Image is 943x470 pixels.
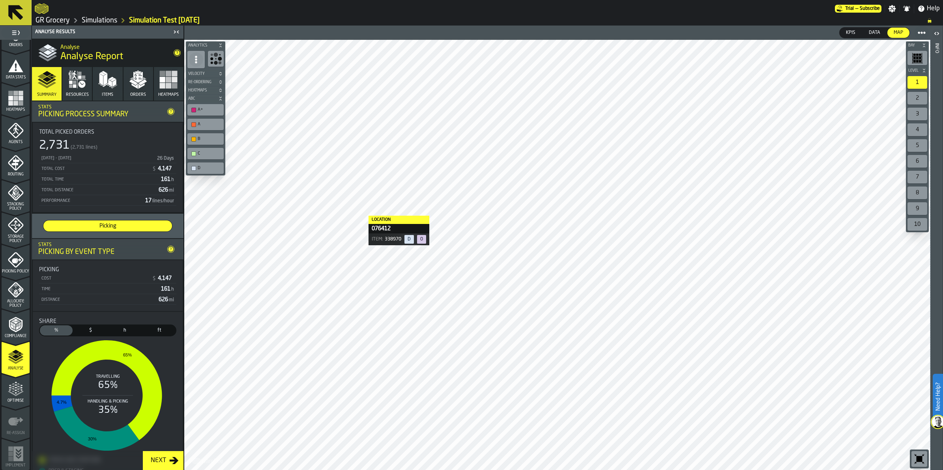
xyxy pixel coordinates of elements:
[35,2,49,16] a: logo-header
[143,451,183,470] button: button-Next
[187,72,217,76] span: Velocity
[907,108,927,120] div: 3
[907,123,927,136] div: 4
[39,185,176,195] div: StatList-item-Total Distance
[148,456,169,465] div: Next
[934,41,939,468] div: Info
[153,276,155,282] span: $
[372,237,383,242] span: Item :
[900,5,914,13] label: button-toggle-Notifications
[186,103,225,117] div: button-toolbar-undefined
[41,166,149,172] div: Total Cost
[41,327,71,334] span: %
[855,6,858,11] span: —
[186,117,225,132] div: button-toolbar-undefined
[189,106,222,114] div: A+
[198,166,221,171] div: D
[906,49,929,67] div: button-toolbar-undefined
[32,26,183,39] header: Analyse Results
[39,318,176,325] div: Title
[161,286,175,292] span: 161
[2,235,30,243] span: Storage Policy
[41,276,149,281] div: Cost
[187,43,217,48] span: Analytics
[2,406,30,438] li: menu Re-assign
[2,18,30,50] li: menu Orders
[144,327,174,334] span: ft
[36,16,70,25] a: link-to-/wh/i/e451d98b-95f6-4604-91ff-c80219f9c36d
[35,16,940,25] nav: Breadcrumb
[907,218,927,231] div: 10
[71,145,97,150] span: (2,731 lines)
[906,185,929,201] div: button-toolbar-undefined
[417,235,426,244] span: 0
[885,5,899,13] label: button-toggle-Settings
[2,115,30,147] li: menu Agents
[39,138,70,153] div: 2,731
[2,244,30,276] li: menu Picking Policy
[39,129,94,135] span: Total Picked Orders
[37,92,56,97] span: Summary
[41,297,155,302] div: Distance
[2,180,30,211] li: menu Stacking Policy
[839,27,862,38] label: button-switch-multi-KPIs
[129,16,200,25] a: link-to-/wh/i/e451d98b-95f6-4604-91ff-c80219f9c36d/simulations/83162a72-594b-437f-bb99-2093f76c3d24
[907,139,927,152] div: 5
[169,188,174,193] span: mi
[930,26,943,470] header: Info
[2,463,30,468] span: Implement
[43,220,172,232] label: button-switch-multi-Picking
[843,29,859,36] span: KPIs
[2,431,30,435] span: Re-assign
[143,325,176,336] div: thumb
[186,453,230,468] a: logo-header
[39,318,56,325] span: Share
[161,177,175,182] span: 161
[907,92,927,104] div: 2
[189,120,222,129] div: A
[2,269,30,274] span: Picking Policy
[2,309,30,341] li: menu Compliance
[186,146,225,161] div: button-toolbar-undefined
[39,325,73,336] label: button-switch-multi-Share
[186,132,225,146] div: button-toolbar-undefined
[39,129,176,135] div: Title
[369,224,429,233] div: 076412
[862,27,887,38] label: button-switch-multi-Data
[187,88,217,93] span: Heatmaps
[2,83,30,114] li: menu Heatmaps
[198,122,221,127] div: A
[907,187,927,199] div: 8
[82,16,117,25] a: link-to-/wh/i/e451d98b-95f6-4604-91ff-c80219f9c36d
[907,43,920,48] span: Bay
[186,86,225,94] button: button-
[39,174,176,185] div: StatList-item-Total Time
[102,92,113,97] span: Items
[385,237,401,242] span: 338970
[66,92,89,97] span: Resources
[2,438,30,470] li: menu Implement
[860,6,880,11] span: Subscribe
[198,107,221,112] div: A+
[2,43,30,47] span: Orders
[47,222,169,230] span: Picking
[145,198,175,203] span: 17
[39,195,176,206] div: StatList-item-Performance
[907,76,927,89] div: 1
[369,216,429,224] div: Location
[38,248,165,256] div: Picking by event type
[2,202,30,211] span: Stacking Policy
[171,177,174,182] span: h
[906,216,929,232] div: button-toolbar-undefined
[186,70,225,78] button: button-
[840,28,862,38] div: thumb
[189,164,222,172] div: D
[41,198,142,203] div: Performance
[2,212,30,244] li: menu Storage Policy
[2,172,30,177] span: Routing
[2,50,30,82] li: menu Data Stats
[186,161,225,175] div: button-toolbar-undefined
[39,163,176,174] div: StatList-item-Total Cost
[38,110,165,119] div: Picking Process Summary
